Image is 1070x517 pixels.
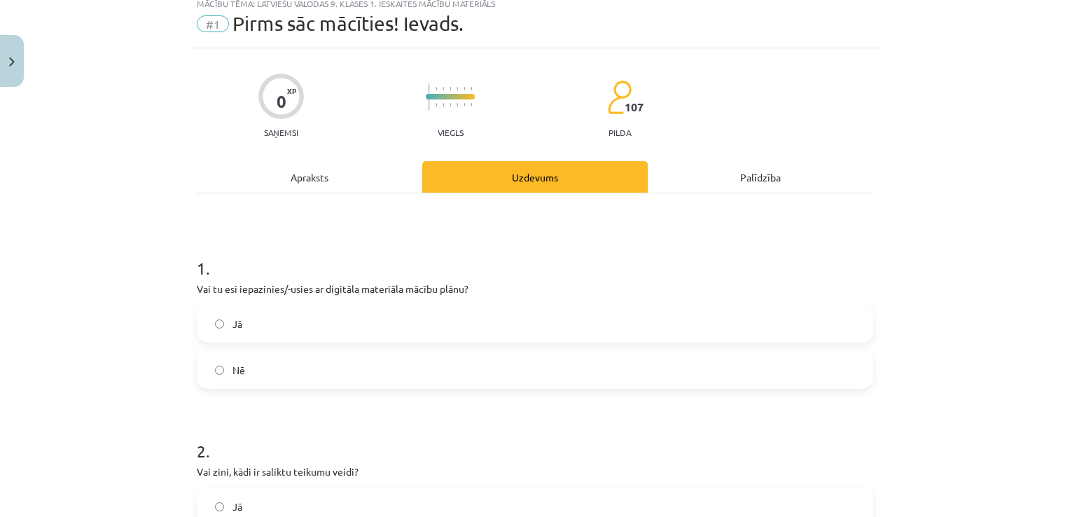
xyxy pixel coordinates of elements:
[471,87,472,90] img: icon-short-line-57e1e144782c952c97e751825c79c345078a6d821885a25fce030b3d8c18986b.svg
[429,83,430,111] img: icon-long-line-d9ea69661e0d244f92f715978eff75569469978d946b2353a9bb055b3ed8787d.svg
[625,101,644,113] span: 107
[457,87,458,90] img: icon-short-line-57e1e144782c952c97e751825c79c345078a6d821885a25fce030b3d8c18986b.svg
[438,127,464,137] p: Viegls
[197,15,229,32] span: #1
[232,499,242,514] span: Jā
[287,87,296,95] span: XP
[215,319,224,329] input: Jā
[277,92,286,111] div: 0
[450,87,451,90] img: icon-short-line-57e1e144782c952c97e751825c79c345078a6d821885a25fce030b3d8c18986b.svg
[471,103,472,106] img: icon-short-line-57e1e144782c952c97e751825c79c345078a6d821885a25fce030b3d8c18986b.svg
[215,502,224,511] input: Jā
[464,103,465,106] img: icon-short-line-57e1e144782c952c97e751825c79c345078a6d821885a25fce030b3d8c18986b.svg
[197,282,873,296] p: Vai tu esi iepazinies/-usies ar digitāla materiāla mācību plānu?
[197,417,873,460] h1: 2 .
[232,12,464,35] span: Pirms sāc mācīties! Ievads.
[436,103,437,106] img: icon-short-line-57e1e144782c952c97e751825c79c345078a6d821885a25fce030b3d8c18986b.svg
[457,103,458,106] img: icon-short-line-57e1e144782c952c97e751825c79c345078a6d821885a25fce030b3d8c18986b.svg
[258,127,304,137] p: Saņemsi
[450,103,451,106] img: icon-short-line-57e1e144782c952c97e751825c79c345078a6d821885a25fce030b3d8c18986b.svg
[232,363,245,378] span: Nē
[648,161,873,193] div: Palīdzība
[464,87,465,90] img: icon-short-line-57e1e144782c952c97e751825c79c345078a6d821885a25fce030b3d8c18986b.svg
[607,80,632,115] img: students-c634bb4e5e11cddfef0936a35e636f08e4e9abd3cc4e673bd6f9a4125e45ecb1.svg
[197,464,873,479] p: Vai zini, kādi ir saliktu teikumu veidi?
[232,317,242,331] span: Jā
[609,127,631,137] p: pilda
[443,103,444,106] img: icon-short-line-57e1e144782c952c97e751825c79c345078a6d821885a25fce030b3d8c18986b.svg
[422,161,648,193] div: Uzdevums
[197,234,873,277] h1: 1 .
[9,57,15,67] img: icon-close-lesson-0947bae3869378f0d4975bcd49f059093ad1ed9edebbc8119c70593378902aed.svg
[443,87,444,90] img: icon-short-line-57e1e144782c952c97e751825c79c345078a6d821885a25fce030b3d8c18986b.svg
[215,366,224,375] input: Nē
[197,161,422,193] div: Apraksts
[436,87,437,90] img: icon-short-line-57e1e144782c952c97e751825c79c345078a6d821885a25fce030b3d8c18986b.svg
